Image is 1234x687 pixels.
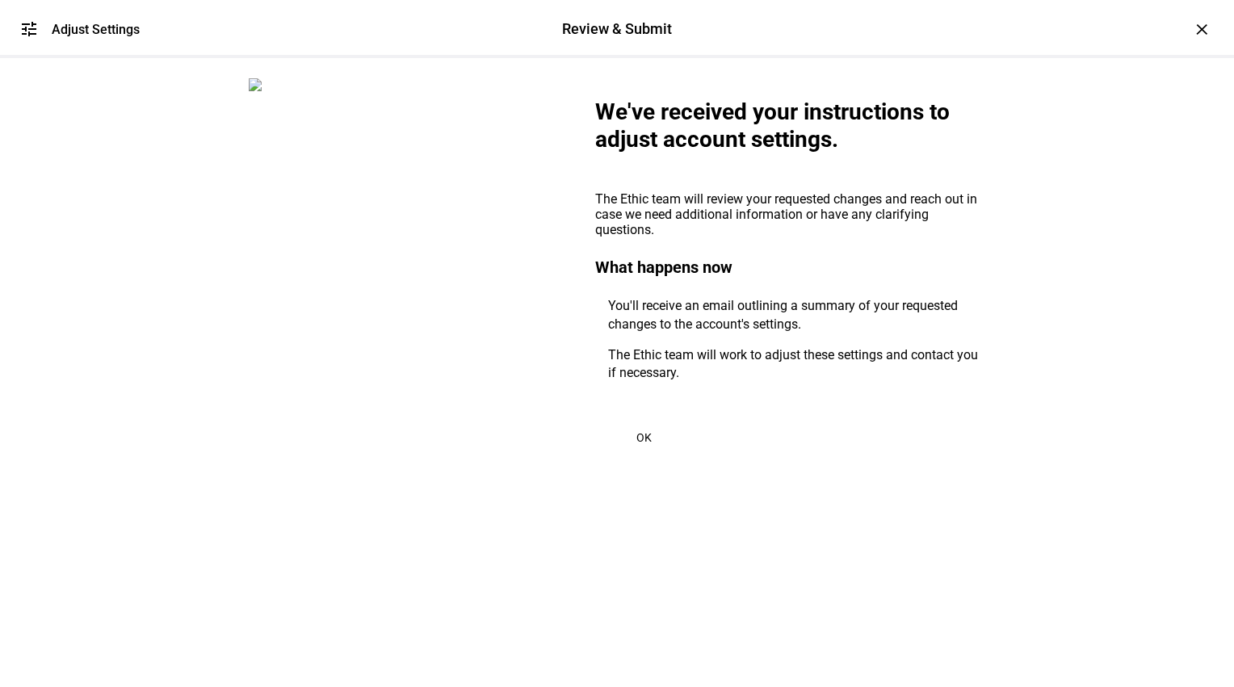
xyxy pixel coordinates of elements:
div: Adjust Settings [52,22,140,37]
span: OK [636,431,652,444]
mat-icon: tune [19,19,39,39]
div: What happens now [595,250,988,284]
div: We've received your instructions to adjust account settings. [595,98,988,153]
div: × [1189,16,1215,42]
li: You'll receive an email outlining a summary of your requested changes to the account's settings. [595,297,988,333]
div: Review & Submit [562,19,672,40]
button: OK [595,421,692,454]
li: The Ethic team will work to adjust these settings and contact you if necessary. [595,346,988,383]
div: The Ethic team will review your requested changes and reach out in case we need additional inform... [595,191,988,237]
img: report-zero.png [249,78,262,91]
